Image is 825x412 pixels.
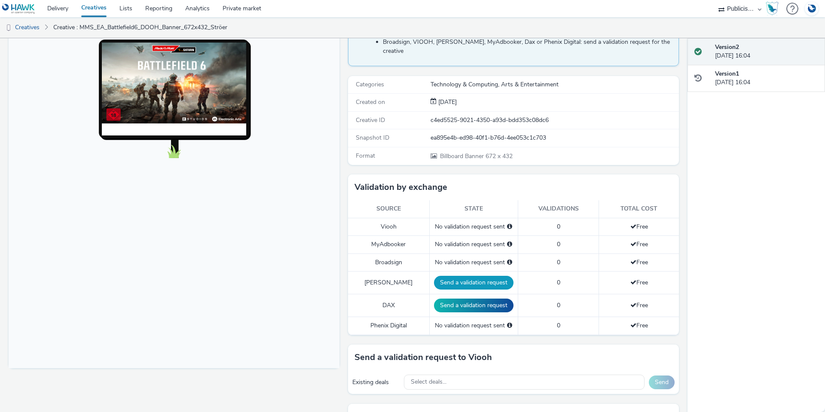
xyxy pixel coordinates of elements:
div: c4ed5525-9021-4350-a93d-bdd353c08dc6 [431,116,678,125]
th: Total cost [599,200,679,218]
img: Account DE [805,2,818,16]
img: dooh [4,24,13,32]
span: Snapshot ID [356,134,389,142]
span: Creative ID [356,116,385,124]
th: Source [348,200,429,218]
div: [DATE] 16:04 [715,70,818,87]
div: [DATE] 16:04 [715,43,818,61]
span: Free [630,258,648,266]
strong: Version 1 [715,70,739,78]
li: Broadsign, VIOOH, [PERSON_NAME], MyAdbooker, Dax or Phenix Digital: send a validation request for... [383,38,674,55]
button: Send [649,375,675,389]
img: Hawk Academy [766,2,779,15]
span: Free [630,223,648,231]
img: undefined Logo [2,3,35,14]
h3: Validation by exchange [354,181,447,194]
div: Existing deals [352,378,400,387]
a: Hawk Academy [766,2,782,15]
button: Send a validation request [434,299,513,312]
span: Free [630,301,648,309]
span: Created on [356,98,385,106]
h3: Send a validation request to Viooh [354,351,492,364]
div: Please select a deal below and click on Send to send a validation request to Viooh. [507,223,512,231]
div: No validation request sent [434,223,513,231]
div: No validation request sent [434,240,513,249]
span: 672 x 432 [439,152,513,160]
th: State [429,200,518,218]
div: No validation request sent [434,321,513,330]
span: Format [356,152,375,160]
span: 0 [557,258,560,266]
div: Please select a deal below and click on Send to send a validation request to Phenix Digital. [507,321,512,330]
span: Free [630,278,648,287]
span: 0 [557,301,560,309]
td: Viooh [348,218,429,235]
td: MyAdbooker [348,236,429,253]
td: Broadsign [348,253,429,271]
td: DAX [348,294,429,317]
a: Creative : MMS_EA_Battlefield6_DOOH_Banner_672x432_Ströer [49,17,232,38]
strong: Version 2 [715,43,739,51]
span: Free [630,240,648,248]
img: Advertisement preview [93,27,238,107]
span: 0 [557,240,560,248]
div: Creation 10 October 2025, 16:04 [437,98,457,107]
div: No validation request sent [434,258,513,267]
span: Free [630,321,648,330]
div: ea895e4b-ed98-40f1-b76d-4ee053c1c703 [431,134,678,142]
span: 0 [557,278,560,287]
td: Phenix Digital [348,317,429,335]
td: [PERSON_NAME] [348,272,429,294]
div: Please select a deal below and click on Send to send a validation request to Broadsign. [507,258,512,267]
th: Validations [518,200,599,218]
span: 0 [557,223,560,231]
span: [DATE] [437,98,457,106]
span: Billboard Banner [440,152,486,160]
span: 0 [557,321,560,330]
div: Please select a deal below and click on Send to send a validation request to MyAdbooker. [507,240,512,249]
span: Select deals... [411,378,446,386]
button: Send a validation request [434,276,513,290]
div: Technology & Computing, Arts & Entertainment [431,80,678,89]
span: Categories [356,80,384,89]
